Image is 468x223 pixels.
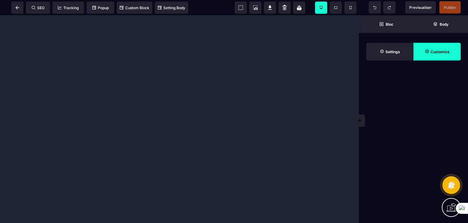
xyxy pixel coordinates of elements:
span: Preview [405,1,436,13]
span: Open Style Manager [413,43,461,60]
span: Setting Body [158,5,185,10]
strong: Body [440,22,448,27]
span: Open Blocks [359,15,413,33]
strong: Customize [431,49,449,54]
strong: Bloc [386,22,393,27]
span: Previsualiser [409,5,432,10]
span: Screenshot [249,2,261,14]
span: Popup [92,5,109,10]
span: SEO [32,5,44,10]
span: Publier [444,5,456,10]
span: Settings [366,43,413,60]
span: Custom Block [120,5,149,10]
span: Tracking [58,5,79,10]
span: Open Layer Manager [413,15,468,33]
span: View components [235,2,247,14]
strong: Settings [385,49,400,54]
